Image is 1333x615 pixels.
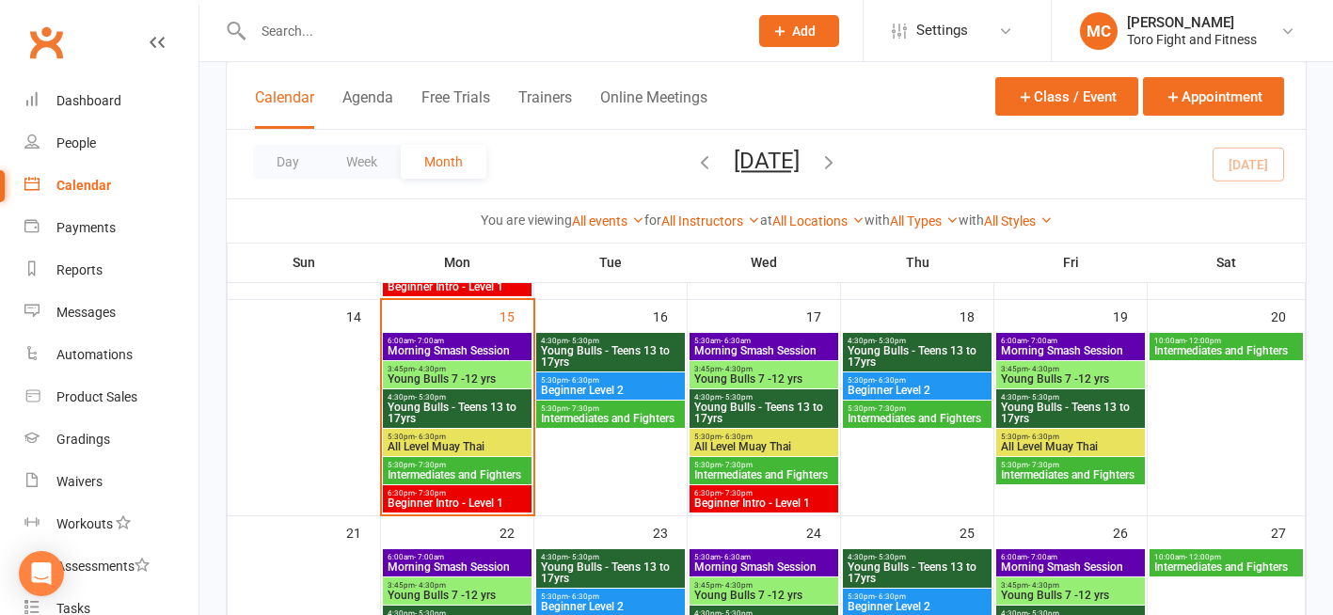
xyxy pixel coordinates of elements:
[875,376,906,385] span: - 6:30pm
[875,337,906,345] span: - 5:30pm
[890,213,959,229] a: All Types
[387,461,528,469] span: 5:30pm
[693,393,834,402] span: 4:30pm
[1000,393,1141,402] span: 4:30pm
[1127,31,1257,48] div: Toro Fight and Fitness
[847,337,988,345] span: 4:30pm
[24,461,198,503] a: Waivers
[24,376,198,418] a: Product Sales
[644,213,661,228] strong: for
[1000,561,1141,573] span: Morning Smash Session
[346,300,380,331] div: 14
[387,489,528,497] span: 6:30pm
[540,376,681,385] span: 5:30pm
[1028,581,1059,590] span: - 4:30pm
[722,489,753,497] span: - 7:30pm
[387,553,528,561] span: 6:00am
[1153,345,1299,356] span: Intermediates and Fighters
[24,249,198,292] a: Reports
[387,581,528,590] span: 3:45pm
[540,553,681,561] span: 4:30pm
[847,592,988,601] span: 5:30pm
[1127,14,1257,31] div: [PERSON_NAME]
[1113,300,1147,331] div: 19
[387,441,528,452] span: All Level Muay Thai
[847,345,988,368] span: Young Bulls - Teens 13 to 17yrs
[1153,337,1299,345] span: 10:00am
[1000,441,1141,452] span: All Level Muay Thai
[994,243,1148,282] th: Fri
[721,553,751,561] span: - 6:30am
[1028,365,1059,373] span: - 4:30pm
[568,337,599,345] span: - 5:30pm
[693,365,834,373] span: 3:45pm
[693,581,834,590] span: 3:45pm
[540,592,681,601] span: 5:30pm
[1185,553,1221,561] span: - 12:00pm
[1271,300,1305,331] div: 20
[693,553,834,561] span: 5:30am
[1185,337,1221,345] span: - 12:00pm
[534,243,688,282] th: Tue
[847,413,988,424] span: Intermediates and Fighters
[24,122,198,165] a: People
[722,365,753,373] span: - 4:30pm
[387,281,528,292] span: Beginner Intro - Level 1
[693,489,834,497] span: 6:30pm
[1027,337,1057,345] span: - 7:00am
[414,337,444,345] span: - 7:00am
[693,337,834,345] span: 5:30am
[792,24,816,39] span: Add
[540,337,681,345] span: 4:30pm
[1000,433,1141,441] span: 5:30pm
[401,145,486,179] button: Month
[253,145,323,179] button: Day
[847,385,988,396] span: Beginner Level 2
[600,88,707,129] button: Online Meetings
[847,376,988,385] span: 5:30pm
[722,461,753,469] span: - 7:30pm
[1080,12,1118,50] div: MC
[693,345,834,356] span: Morning Smash Session
[56,432,110,447] div: Gradings
[56,474,103,489] div: Waivers
[24,80,198,122] a: Dashboard
[693,590,834,601] span: Young Bulls 7 -12 yrs
[916,9,968,52] span: Settings
[56,93,121,108] div: Dashboard
[24,292,198,334] a: Messages
[875,553,906,561] span: - 5:30pm
[540,385,681,396] span: Beginner Level 2
[568,376,599,385] span: - 6:30pm
[1000,461,1141,469] span: 5:30pm
[760,213,772,228] strong: at
[847,601,988,612] span: Beginner Level 2
[228,243,381,282] th: Sun
[693,433,834,441] span: 5:30pm
[387,345,528,356] span: Morning Smash Session
[653,516,687,547] div: 23
[24,165,198,207] a: Calendar
[722,433,753,441] span: - 6:30pm
[1000,402,1141,424] span: Young Bulls - Teens 13 to 17yrs
[693,469,834,481] span: Intermediates and Fighters
[1028,393,1059,402] span: - 5:30pm
[56,559,150,574] div: Assessments
[1143,77,1284,116] button: Appointment
[56,135,96,150] div: People
[56,389,137,404] div: Product Sales
[540,601,681,612] span: Beginner Level 2
[995,77,1138,116] button: Class / Event
[387,469,528,481] span: Intermediates and Fighters
[415,393,446,402] span: - 5:30pm
[661,213,760,229] a: All Instructors
[414,553,444,561] span: - 7:00am
[1000,345,1141,356] span: Morning Smash Session
[387,337,528,345] span: 6:00am
[959,213,984,228] strong: with
[387,497,528,509] span: Beginner Intro - Level 1
[255,88,314,129] button: Calendar
[984,213,1053,229] a: All Styles
[693,561,834,573] span: Morning Smash Session
[540,404,681,413] span: 5:30pm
